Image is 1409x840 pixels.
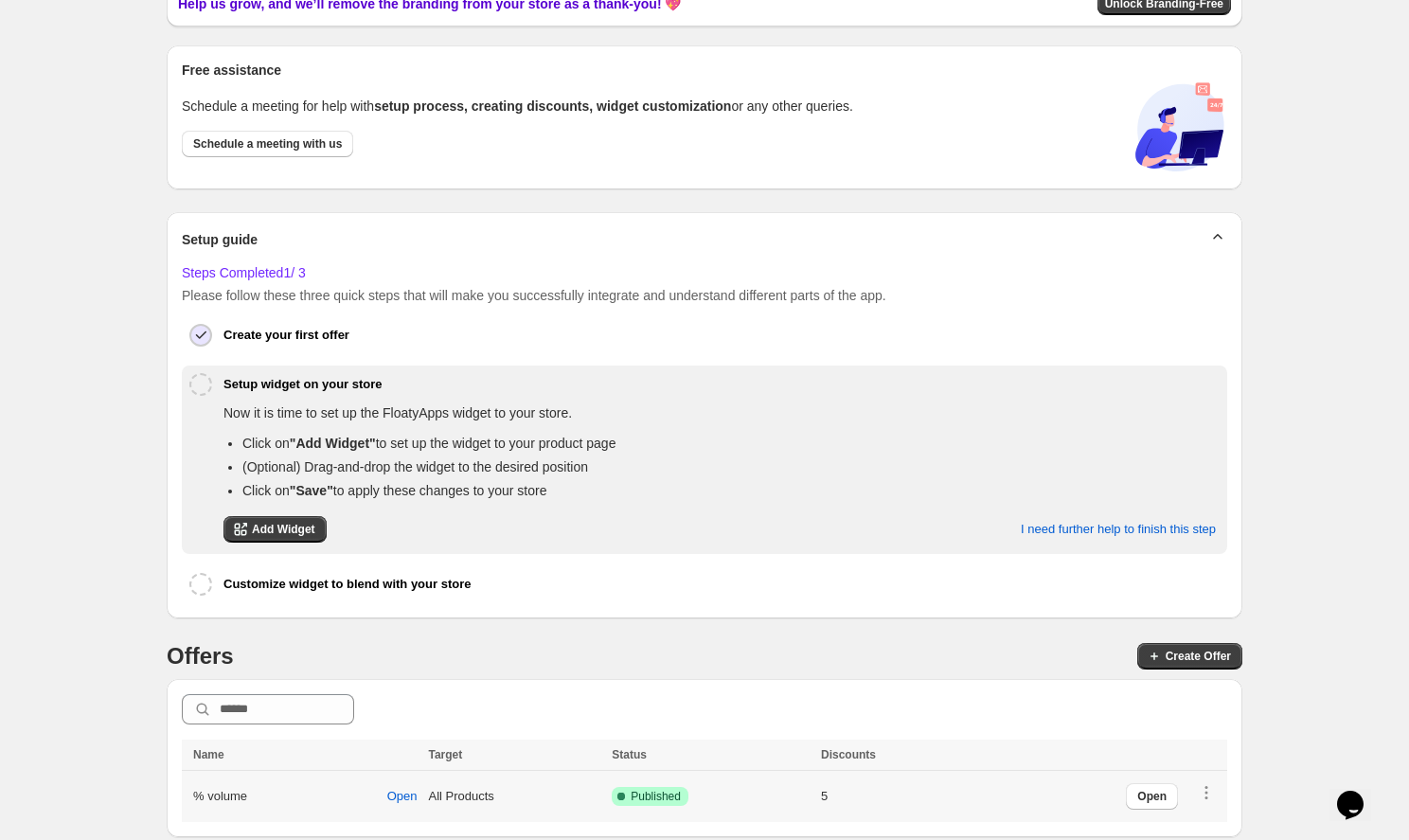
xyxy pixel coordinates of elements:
[223,326,349,345] h6: Create your first offer
[223,565,1220,603] button: Customize widget to blend with your store
[1137,789,1167,804] span: Open
[1133,80,1227,174] img: book-call-DYLe8nE5.svg
[182,286,1227,305] p: Please follow these three quick steps that will make you successfully integrate and understand di...
[182,131,353,157] a: Schedule a meeting with us
[167,641,234,671] h4: Offers
[1137,643,1242,670] button: Create Offer
[252,522,315,537] span: Add Widget
[429,789,494,803] span: All Products
[242,436,615,451] span: Click on to set up the widget to your product page
[387,789,418,804] span: Open
[242,483,546,498] span: Click on to apply these changes to your store
[815,771,973,823] td: 5
[223,403,1216,422] p: Now it is time to set up the FloatyApps widget to your store.
[374,98,731,114] span: setup process, creating discounts, widget customization
[1166,649,1231,664] span: Create Offer
[1009,509,1227,549] button: I need further help to finish this step
[223,366,1220,403] button: Setup widget on your store
[606,740,815,771] th: Status
[631,789,681,804] span: Published
[223,516,327,543] a: Add Widget
[423,740,607,771] th: Target
[193,787,247,806] span: % volume
[182,61,281,80] span: Free assistance
[193,136,342,152] span: Schedule a meeting with us
[1329,764,1390,821] iframe: chat widget
[290,483,333,498] strong: "Save"
[182,740,423,771] th: Name
[290,436,376,451] strong: "Add Widget"
[223,316,1220,354] button: Create your first offer
[242,459,588,474] span: (Optional) Drag-and-drop the widget to the desired position
[223,375,383,394] h6: Setup widget on your store
[182,97,853,116] p: Schedule a meeting for help with or any other queries.
[223,575,471,594] h6: Customize widget to blend with your store
[376,780,429,813] button: Open
[1126,783,1178,810] button: Open
[182,263,1227,282] h6: Steps Completed 1 / 3
[1021,522,1216,537] span: I need further help to finish this step
[815,740,973,771] th: Discounts
[182,230,258,249] span: Setup guide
